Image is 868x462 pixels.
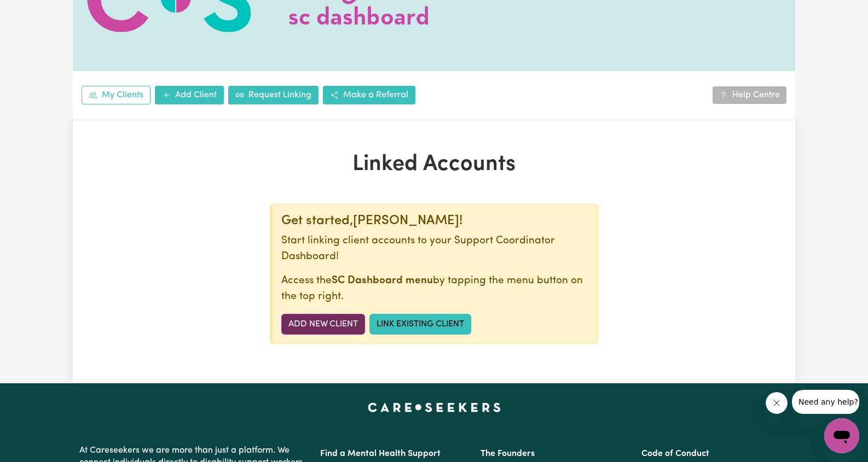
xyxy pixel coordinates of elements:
p: Access the by tapping the menu button on the top right. [281,273,589,305]
a: The Founders [481,449,535,458]
div: Get started, [PERSON_NAME] ! [281,213,589,229]
iframe: Button to launch messaging window [824,418,859,453]
h1: Linked Accounts [200,151,668,178]
a: Request Linking [228,86,319,104]
b: SC Dashboard menu [332,276,433,286]
a: Add New Client [281,314,365,335]
a: Help Centre [713,86,786,104]
a: Link Existing Client [369,314,471,335]
a: My Clients [82,86,151,104]
a: Careseekers home page [368,403,501,412]
p: Start linking client accounts to your Support Coordinator Dashboard! [281,233,589,265]
iframe: Message from company [792,390,859,414]
a: Code of Conduct [641,449,709,458]
iframe: Close message [766,392,788,414]
a: Add Client [155,86,224,104]
a: Make a Referral [323,86,415,104]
